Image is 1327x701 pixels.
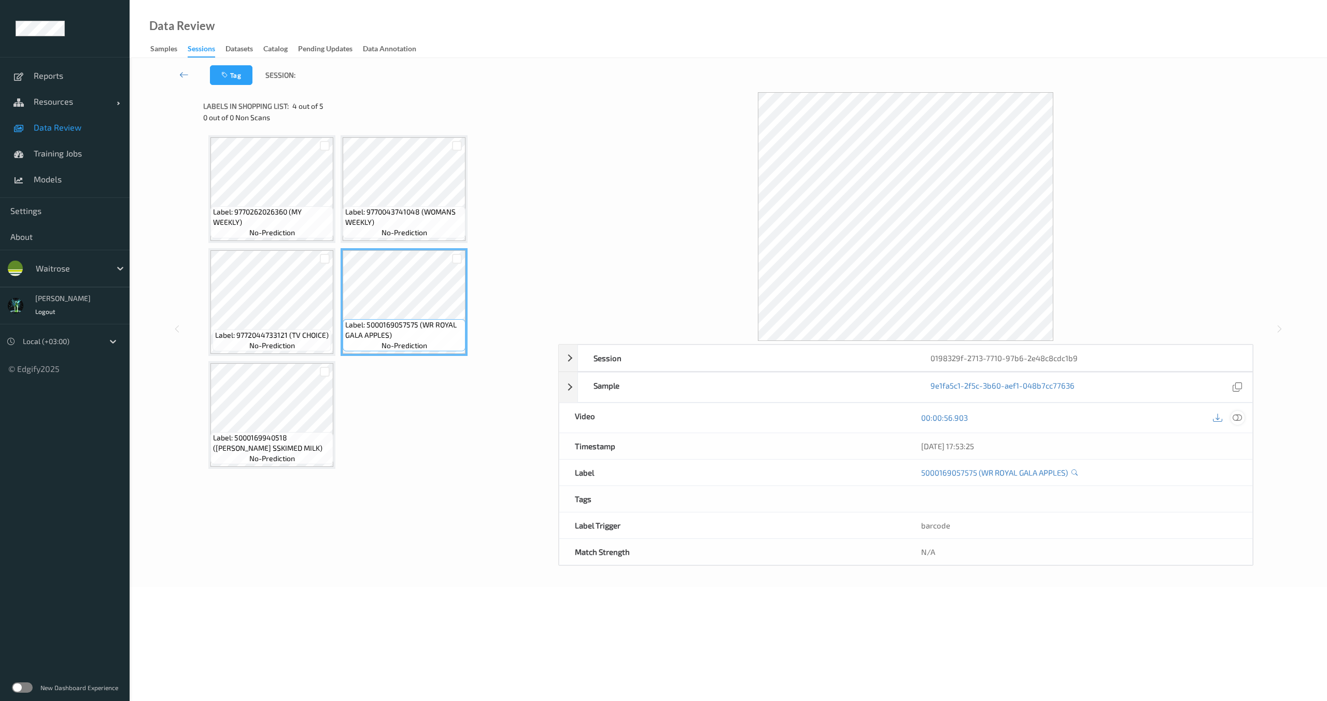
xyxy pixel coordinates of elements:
div: 0 out of 0 Non Scans [203,112,550,123]
div: barcode [906,512,1252,538]
span: Session: [265,70,295,80]
div: Sample9e1fa5c1-2f5c-3b60-aef1-048b7cc77636 [559,372,1253,403]
a: 00:00:56.903 [921,412,968,423]
div: Timestamp [559,433,906,459]
a: Data Annotation [363,42,427,56]
span: no-prediction [382,227,427,238]
span: no-prediction [382,340,427,351]
div: Catalog [263,44,288,56]
a: Sessions [188,42,225,58]
a: Datasets [225,42,263,56]
span: Labels in shopping list: [203,101,289,111]
a: 5000169057575 (WR ROYAL GALA APPLES) [921,467,1068,478]
div: Match Strength [559,539,906,565]
span: 4 out of 5 [292,101,323,111]
span: no-prediction [249,227,295,238]
a: Catalog [263,42,298,56]
div: Sessions [188,44,215,58]
span: no-prediction [249,453,295,464]
span: Label: 9772044733121 (TV CHOICE) [215,330,329,340]
span: Label: 9770043741048 (WOMANS WEEKLY) [345,207,463,227]
span: Label: 5000169057575 (WR ROYAL GALA APPLES) [345,320,463,340]
button: Tag [210,65,252,85]
span: no-prediction [249,340,295,351]
span: Label: 5000169940518 ([PERSON_NAME] SSKIMED MILK) [213,433,331,453]
div: Label Trigger [559,512,906,538]
a: Samples [150,42,188,56]
div: Data Annotation [363,44,416,56]
div: Data Review [149,21,215,31]
a: Pending Updates [298,42,363,56]
div: Pending Updates [298,44,352,56]
div: Session0198329f-2713-7710-97b6-2e48c8cdc1b9 [559,345,1253,371]
div: Session [578,345,915,371]
div: N/A [906,539,1252,565]
div: Sample [578,373,915,402]
div: Label [559,460,906,485]
div: Video [559,403,906,433]
div: Tags [559,486,906,512]
div: Samples [150,44,177,56]
span: Label: 9770262026360 (MY WEEKLY) [213,207,331,227]
div: 0198329f-2713-7710-97b6-2e48c8cdc1b9 [915,345,1252,371]
div: Datasets [225,44,253,56]
div: [DATE] 17:53:25 [921,441,1236,451]
a: 9e1fa5c1-2f5c-3b60-aef1-048b7cc77636 [930,380,1075,394]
